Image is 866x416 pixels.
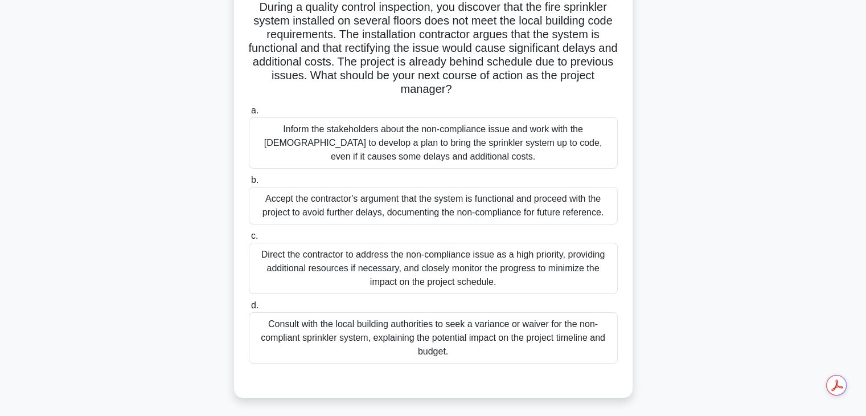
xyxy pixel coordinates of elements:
span: a. [251,105,258,115]
div: Inform the stakeholders about the non-compliance issue and work with the [DEMOGRAPHIC_DATA] to de... [249,117,618,169]
div: Accept the contractor's argument that the system is functional and proceed with the project to av... [249,187,618,225]
span: c. [251,231,258,240]
span: d. [251,300,258,310]
span: b. [251,175,258,185]
div: Consult with the local building authorities to seek a variance or waiver for the non-compliant sp... [249,312,618,364]
div: Direct the contractor to address the non-compliance issue as a high priority, providing additiona... [249,243,618,294]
